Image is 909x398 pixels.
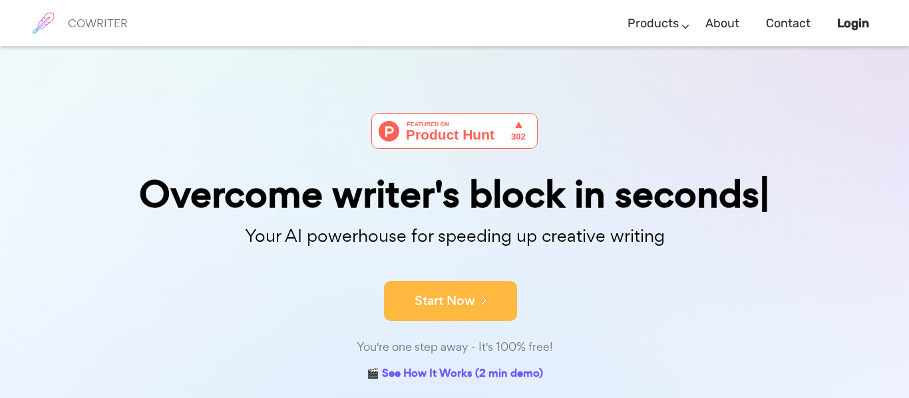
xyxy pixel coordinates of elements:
[27,7,60,40] img: brand logo
[705,4,739,43] a: About
[367,364,543,385] a: 🎬 See How It Works (2 min demo)
[837,4,869,43] a: Login
[766,4,811,43] a: Contact
[384,281,517,321] button: Start Now
[122,338,787,357] div: You're one step away - It's 100% free!
[68,17,128,29] h6: COWRITER
[371,113,538,149] img: Cowriter - Your AI buddy for speeding up creative writing | Product Hunt
[837,16,869,31] b: Login
[628,4,679,43] a: Products
[122,175,787,213] div: Overcome writer's block in seconds
[122,222,787,250] p: Your AI powerhouse for speeding up creative writing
